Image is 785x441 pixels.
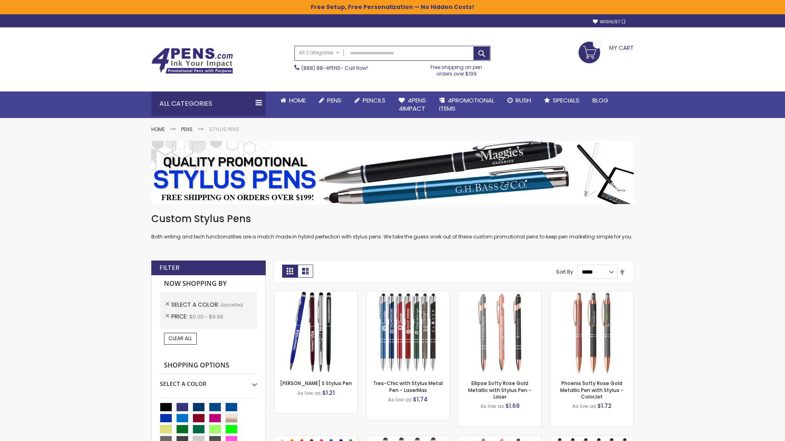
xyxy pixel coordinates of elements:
[164,333,197,344] a: Clear All
[299,49,340,56] span: All Categories
[160,374,257,388] div: Select A Color
[572,403,596,410] span: As low as
[392,91,433,118] a: 4Pens4impact
[373,380,443,393] a: Tres-Chic with Stylus Metal Pen - LaserMax
[181,126,193,133] a: Pens
[586,91,615,109] a: Blog
[413,395,428,403] span: $1.74
[274,291,357,298] a: Meryl S Stylus Pen-Assorted
[327,96,341,105] span: Pens
[439,96,494,113] span: 4PROMOTIONAL ITEMS
[516,96,531,105] span: Rush
[297,390,321,396] span: As low as
[301,65,368,71] span: - Call Now!
[189,313,223,320] span: $0.00 - $9.99
[560,380,624,400] a: Phoenix Softy Rose Gold Metallic Pen with Stylus - ColorJet
[468,380,532,400] a: Ellipse Softy Rose Gold Metallic with Stylus Pen - Laser
[301,65,341,71] a: (888) 88-4PENS
[458,291,541,298] a: Ellipse Softy Rose Gold Metallic with Stylus Pen - Laser-Assorted
[151,141,634,204] img: Stylus Pens
[151,91,266,116] div: All Categories
[280,380,352,387] a: [PERSON_NAME] S Stylus Pen
[505,402,520,410] span: $1.69
[221,301,243,308] span: Assorted
[282,265,298,278] strong: Grid
[171,312,189,321] span: Price
[388,396,412,403] span: As low as
[593,19,626,25] a: Wishlist
[151,212,634,241] div: Both writing and tech functionalities are a match made in hybrid perfection with stylus pens. We ...
[160,275,257,292] strong: Now Shopping by
[480,403,504,410] span: As low as
[422,61,491,77] div: Free shipping on pen orders over $199
[159,263,179,272] strong: Filter
[171,301,221,309] span: Select A Color
[458,291,541,374] img: Ellipse Softy Rose Gold Metallic with Stylus Pen - Laser-Assorted
[348,91,392,109] a: Pencils
[151,48,233,74] img: 4Pens Custom Pens and Promotional Products
[399,96,426,113] span: 4Pens 4impact
[592,96,608,105] span: Blog
[312,91,348,109] a: Pens
[209,126,239,133] strong: Stylus Pens
[322,389,335,397] span: $1.21
[538,91,586,109] a: Specials
[366,291,449,298] a: Tres-Chic with Stylus Metal Pen - LaserMax-Assorted
[160,357,257,374] strong: Shopping Options
[366,291,449,374] img: Tres-Chic with Stylus Metal Pen - LaserMax-Assorted
[597,402,612,410] span: $1.72
[363,96,386,105] span: Pencils
[289,96,306,105] span: Home
[168,335,192,342] span: Clear All
[433,91,501,118] a: 4PROMOTIONALITEMS
[550,291,633,298] a: Phoenix Softy Rose Gold Metallic Pen with Stylus Pen - ColorJet-Assorted
[274,91,312,109] a: Home
[501,91,538,109] a: Rush
[553,96,579,105] span: Specials
[295,46,344,60] a: All Categories
[151,126,165,133] a: Home
[550,291,633,374] img: Phoenix Softy Rose Gold Metallic Pen with Stylus Pen - ColorJet-Assorted
[151,212,634,225] h1: Custom Stylus Pens
[556,268,573,275] label: Sort By
[274,291,357,374] img: Meryl S Stylus Pen-Assorted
